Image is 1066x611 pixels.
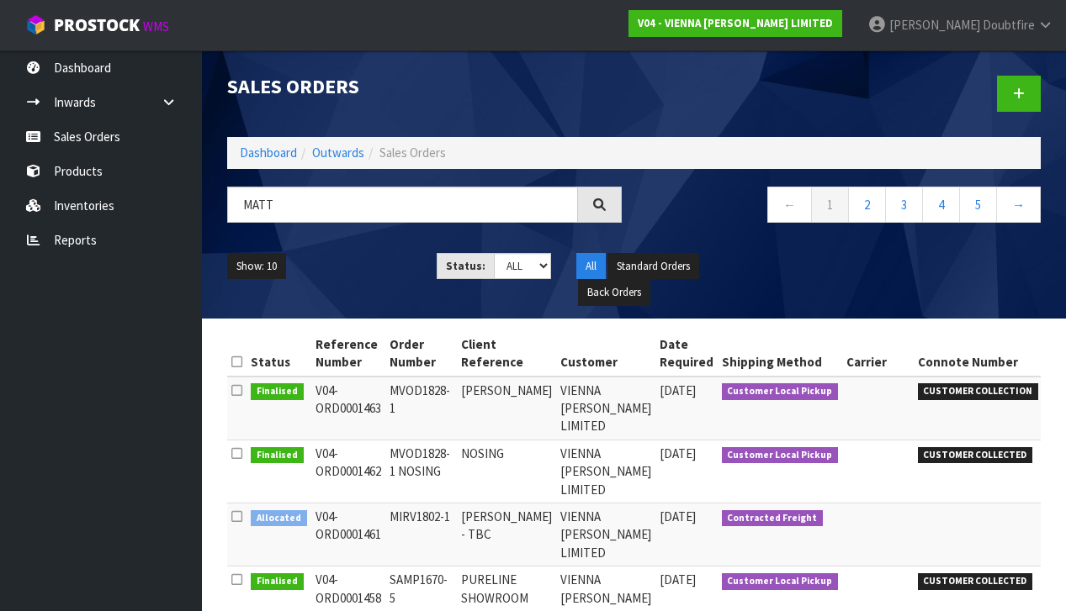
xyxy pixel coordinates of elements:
[385,331,457,377] th: Order Number
[918,447,1033,464] span: CUSTOMER COLLECTED
[385,440,457,503] td: MVOD1828-1 NOSING
[914,331,1043,377] th: Connote Number
[660,445,696,461] span: [DATE]
[457,440,556,503] td: NOSING
[457,503,556,566] td: [PERSON_NAME] - TBC
[660,382,696,398] span: [DATE]
[922,187,960,223] a: 4
[959,187,997,223] a: 5
[996,187,1041,223] a: →
[556,331,655,377] th: Customer
[722,447,839,464] span: Customer Local Pickup
[227,253,286,280] button: Show: 10
[556,503,655,566] td: VIENNA [PERSON_NAME] LIMITED
[457,331,556,377] th: Client Reference
[576,253,606,280] button: All
[811,187,849,223] a: 1
[312,145,364,161] a: Outwards
[722,383,839,400] span: Customer Local Pickup
[655,331,718,377] th: Date Required
[556,377,655,440] td: VIENNA [PERSON_NAME] LIMITED
[885,187,923,223] a: 3
[918,383,1039,400] span: CUSTOMER COLLECTION
[251,383,304,400] span: Finalised
[722,510,824,527] span: Contracted Freight
[842,331,914,377] th: Carrier
[385,377,457,440] td: MVOD1828-1
[722,573,839,590] span: Customer Local Pickup
[227,187,578,223] input: Search sales orders
[918,573,1033,590] span: CUSTOMER COLLECTED
[251,573,304,590] span: Finalised
[889,17,980,33] span: [PERSON_NAME]
[379,145,446,161] span: Sales Orders
[767,187,812,223] a: ←
[983,17,1035,33] span: Doubtfire
[647,187,1042,228] nav: Page navigation
[578,279,650,306] button: Back Orders
[607,253,699,280] button: Standard Orders
[311,503,385,566] td: V04-ORD0001461
[446,259,485,273] strong: Status:
[54,14,140,36] span: ProStock
[848,187,886,223] a: 2
[311,377,385,440] td: V04-ORD0001463
[660,571,696,587] span: [DATE]
[247,331,311,377] th: Status
[311,331,385,377] th: Reference Number
[718,331,843,377] th: Shipping Method
[251,510,307,527] span: Allocated
[240,145,297,161] a: Dashboard
[251,447,304,464] span: Finalised
[25,14,46,35] img: cube-alt.png
[457,377,556,440] td: [PERSON_NAME]
[660,508,696,524] span: [DATE]
[638,16,833,30] strong: V04 - VIENNA [PERSON_NAME] LIMITED
[385,503,457,566] td: MIRV1802-1
[556,440,655,503] td: VIENNA [PERSON_NAME] LIMITED
[227,76,622,97] h1: Sales Orders
[143,18,169,34] small: WMS
[311,440,385,503] td: V04-ORD0001462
